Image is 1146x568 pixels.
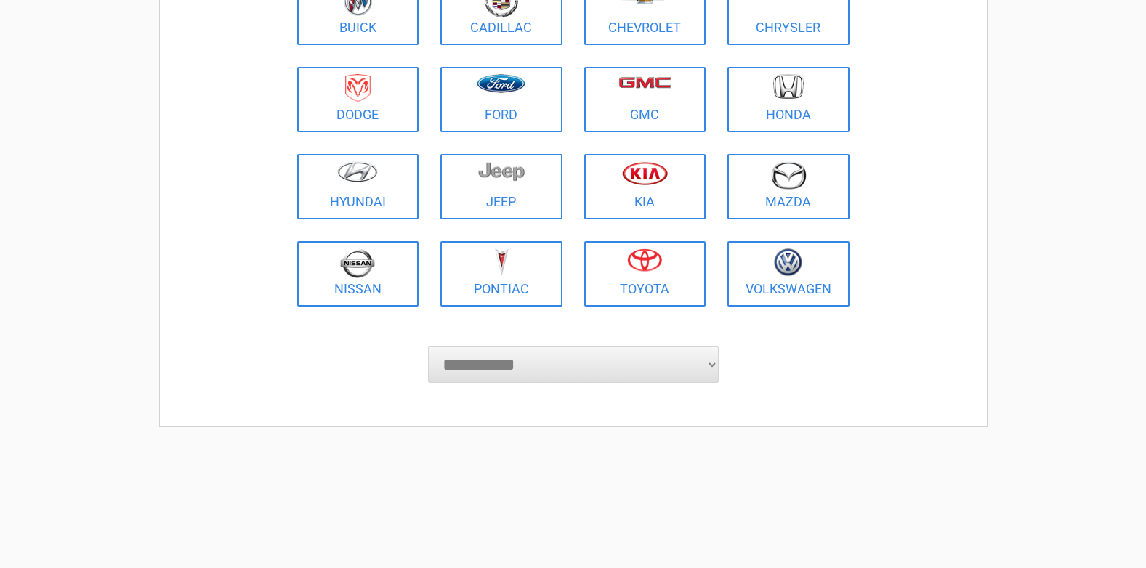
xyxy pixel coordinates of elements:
[727,67,850,132] a: Honda
[627,248,662,272] img: toyota
[297,154,419,219] a: Hyundai
[477,74,525,93] img: ford
[622,161,668,185] img: kia
[340,248,375,278] img: nissan
[440,154,562,219] a: Jeep
[618,76,671,89] img: gmc
[494,248,509,276] img: pontiac
[770,161,807,190] img: mazda
[584,241,706,307] a: Toyota
[727,241,850,307] a: Volkswagen
[345,74,371,102] img: dodge
[584,154,706,219] a: Kia
[478,161,525,182] img: jeep
[440,241,562,307] a: Pontiac
[440,67,562,132] a: Ford
[774,248,802,277] img: volkswagen
[773,74,804,100] img: honda
[727,154,850,219] a: Mazda
[297,67,419,132] a: Dodge
[584,67,706,132] a: GMC
[337,161,378,182] img: hyundai
[297,241,419,307] a: Nissan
